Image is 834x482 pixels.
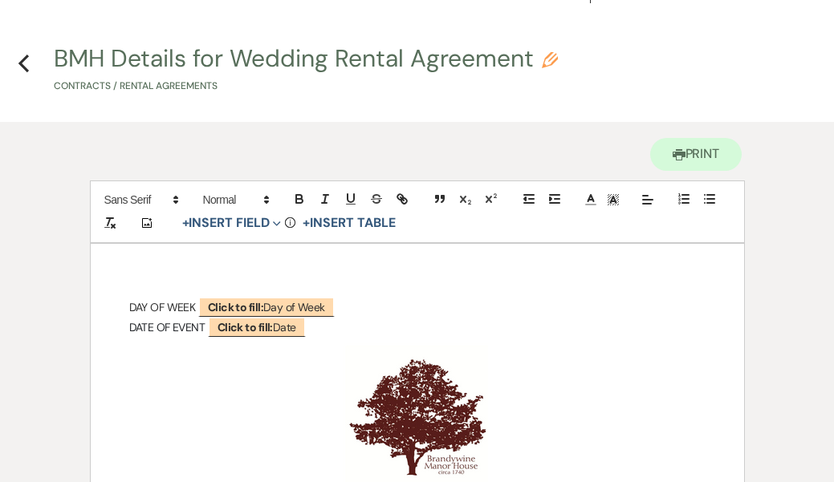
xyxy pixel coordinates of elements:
span: Day of Week [198,297,335,317]
button: BMH Details for Wedding Rental AgreementContracts / Rental Agreements [54,47,558,94]
span: Text Color [580,190,602,209]
span: + [182,217,189,229]
button: +Insert Table [297,213,401,233]
p: DAY OF WEEK [129,298,706,318]
span: Text Background Color [602,190,624,209]
b: Click to fill: [218,320,273,334]
p: Contracts / Rental Agreements [54,79,558,94]
button: Insert Field [177,213,287,233]
span: Date [208,317,306,337]
span: Header Formats [196,190,275,209]
span: Alignment [637,190,659,209]
span: DATE OF EVENT [129,320,205,334]
b: Click to fill: [208,300,263,314]
span: + [303,217,310,229]
button: Print [650,138,742,171]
